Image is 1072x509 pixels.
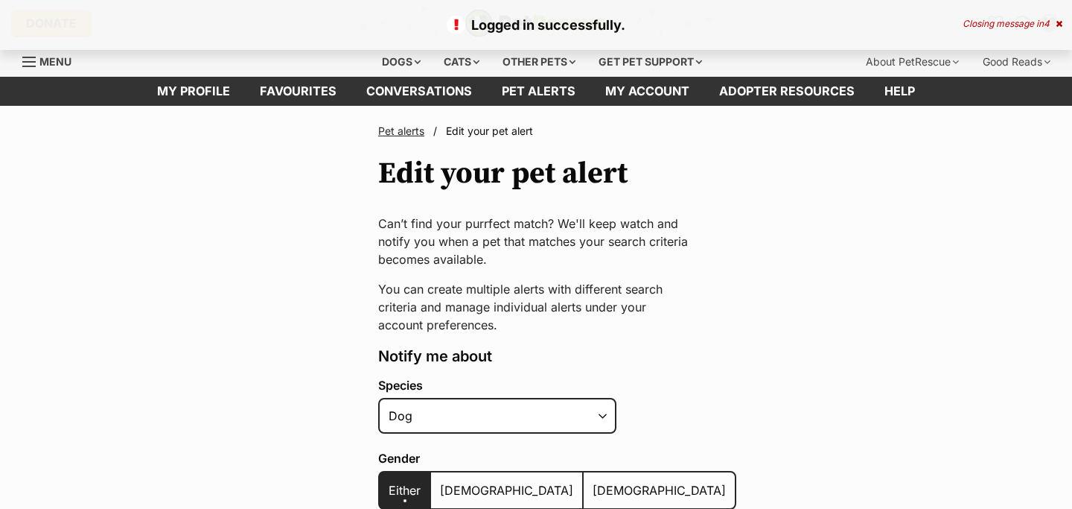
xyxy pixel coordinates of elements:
[704,77,870,106] a: Adopter resources
[378,124,424,137] a: Pet alerts
[487,77,590,106] a: Pet alerts
[593,483,726,498] span: [DEMOGRAPHIC_DATA]
[389,483,421,498] span: Either
[588,47,712,77] div: Get pet support
[371,47,431,77] div: Dogs
[870,77,930,106] a: Help
[972,47,1061,77] div: Good Reads
[492,47,586,77] div: Other pets
[378,379,736,392] label: Species
[440,483,573,498] span: [DEMOGRAPHIC_DATA]
[855,47,969,77] div: About PetRescue
[378,157,628,191] h1: Edit your pet alert
[446,124,533,137] span: Edit your pet alert
[433,47,490,77] div: Cats
[142,77,245,106] a: My profile
[245,77,351,106] a: Favourites
[590,77,704,106] a: My account
[351,77,487,106] a: conversations
[378,452,736,465] label: Gender
[378,215,694,268] p: Can’t find your purrfect match? We'll keep watch and notify you when a pet that matches your sear...
[378,124,694,139] nav: Breadcrumbs
[39,55,71,68] span: Menu
[378,280,694,334] p: You can create multiple alerts with different search criteria and manage individual alerts under ...
[433,124,437,139] span: /
[22,47,82,74] a: Menu
[378,347,492,365] span: Notify me about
